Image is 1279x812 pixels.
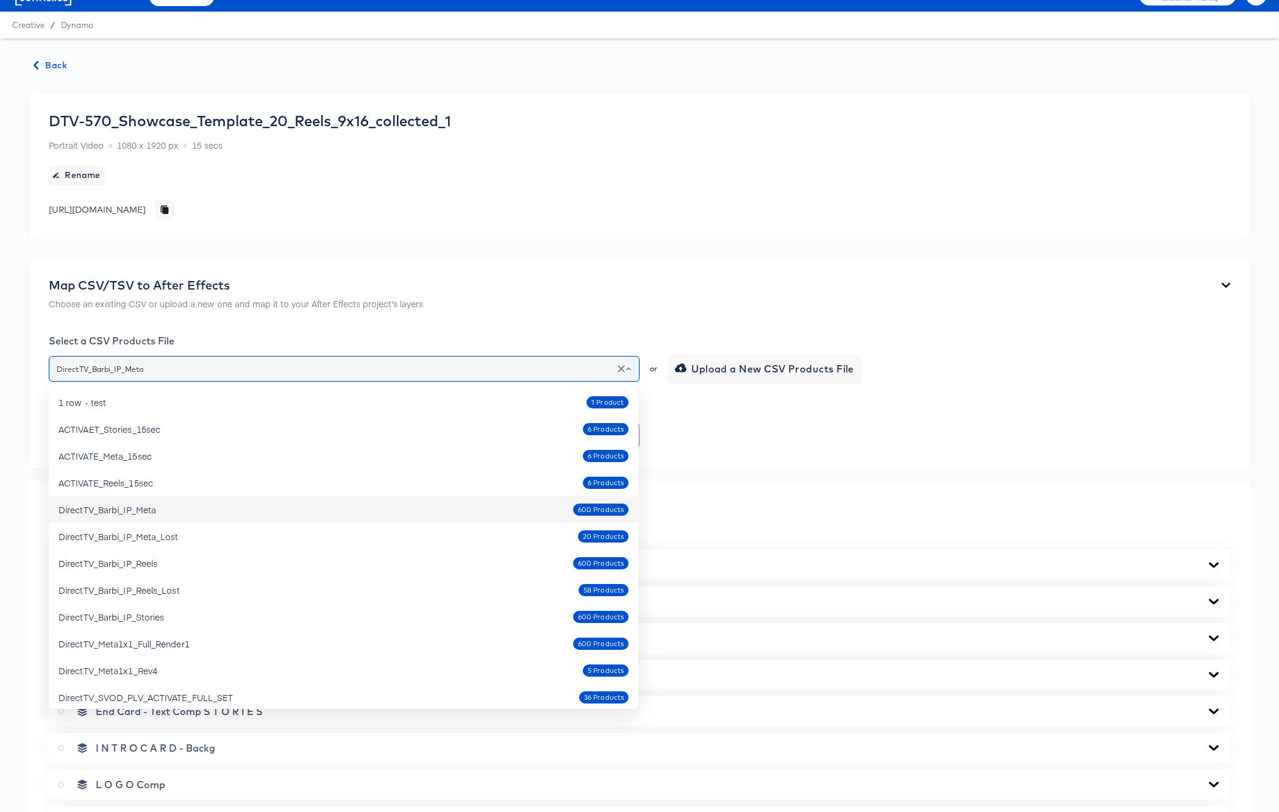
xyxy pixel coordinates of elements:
[49,403,1230,415] div: Choose a Mapping Template (Optional)
[573,639,629,649] span: 600 Products
[613,360,630,377] button: Clear
[59,664,157,677] div: DirectTV_Meta1x1_Rev4
[49,139,104,151] span: Portrait Video
[54,168,101,183] span: Rename
[578,532,629,542] span: 20 Products
[59,477,153,489] div: ACTIVATE_Reels_15sec
[626,360,631,377] button: Close
[59,691,233,703] div: DirectTV_SVOD_PLV_ACTIVATE_FULL_SET
[59,396,106,408] div: 1 row - test
[49,297,423,310] p: Choose an existing CSV or upload a new one and map it to your After Effects project's layers
[586,397,629,408] span: 1 Product
[49,166,105,185] button: Rename
[12,20,45,30] span: Creative
[579,693,629,703] span: 36 Products
[59,504,156,516] div: DirectTV_Barbi_IP_Meta
[29,58,72,73] button: Back
[59,423,160,435] div: ACTIVAET_Stories_15sec
[49,335,1230,347] div: Select a CSV Products File
[573,612,629,622] span: 600 Products
[583,451,629,461] span: 6 Products
[579,585,629,596] span: 58 Products
[61,20,93,30] a: Dynamo
[192,139,223,151] span: 15 secs
[59,557,157,569] div: DirectTV_Barbi_IP_Reels
[117,139,179,151] span: 1080 x 1920 px
[54,362,634,376] input: Select a Products File
[59,638,190,650] div: DirectTV_Meta1x1_Full_Render1
[96,742,215,754] span: I N T R O C A R D - Backg
[34,58,67,73] span: Back
[49,278,423,293] div: Map CSV/TSV to After Effects
[668,354,861,383] button: Upload a New CSV Products File
[59,611,164,623] div: DirectTV_Barbi_IP_Stories
[49,112,451,129] div: DTV-570_Showcase_Template_20_Reels_9x16_collected_1
[49,204,146,216] div: [URL][DOMAIN_NAME]
[583,424,629,435] span: 6 Products
[59,450,152,462] div: ACTIVATE_Meta_15sec
[45,20,61,30] span: /
[59,584,180,596] div: DirectTV_Barbi_IP_Reels_Lost
[649,365,658,372] div: or
[583,666,629,676] span: 5 Products
[573,558,629,569] span: 600 Products
[59,530,179,543] div: DirectTV_Barbi_IP_Meta_Lost
[583,478,629,488] span: 6 Products
[96,778,165,791] span: L O G O Comp
[573,505,629,515] span: 600 Products
[677,360,854,377] span: Upload a New CSV Products File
